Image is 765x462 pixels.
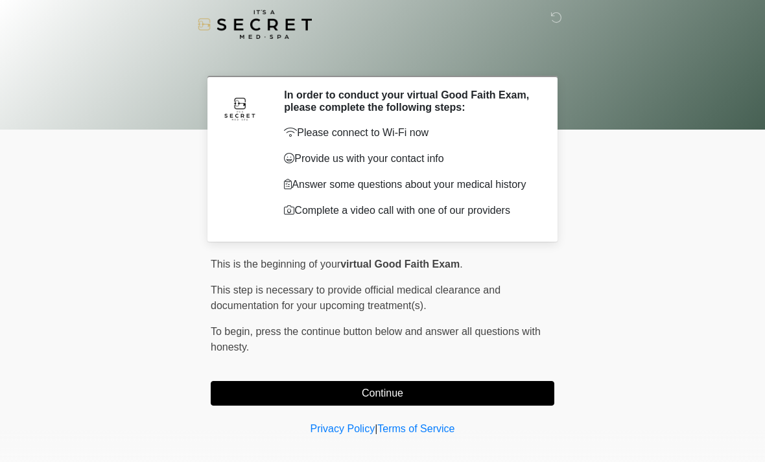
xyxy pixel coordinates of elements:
span: This is the beginning of your [211,259,340,270]
img: It's A Secret Med Spa Logo [198,10,312,39]
p: Please connect to Wi-Fi now [284,125,535,141]
span: To begin, [211,326,255,337]
h1: ‎ ‎ [201,47,564,71]
button: Continue [211,381,554,406]
strong: virtual Good Faith Exam [340,259,460,270]
p: Provide us with your contact info [284,151,535,167]
h2: In order to conduct your virtual Good Faith Exam, please complete the following steps: [284,89,535,113]
a: Privacy Policy [311,423,375,434]
a: Terms of Service [377,423,454,434]
span: This step is necessary to provide official medical clearance and documentation for your upcoming ... [211,284,500,311]
img: Agent Avatar [220,89,259,128]
span: . [460,259,462,270]
p: Complete a video call with one of our providers [284,203,535,218]
span: press the continue button below and answer all questions with honesty. [211,326,541,352]
a: | [375,423,377,434]
p: Answer some questions about your medical history [284,177,535,192]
